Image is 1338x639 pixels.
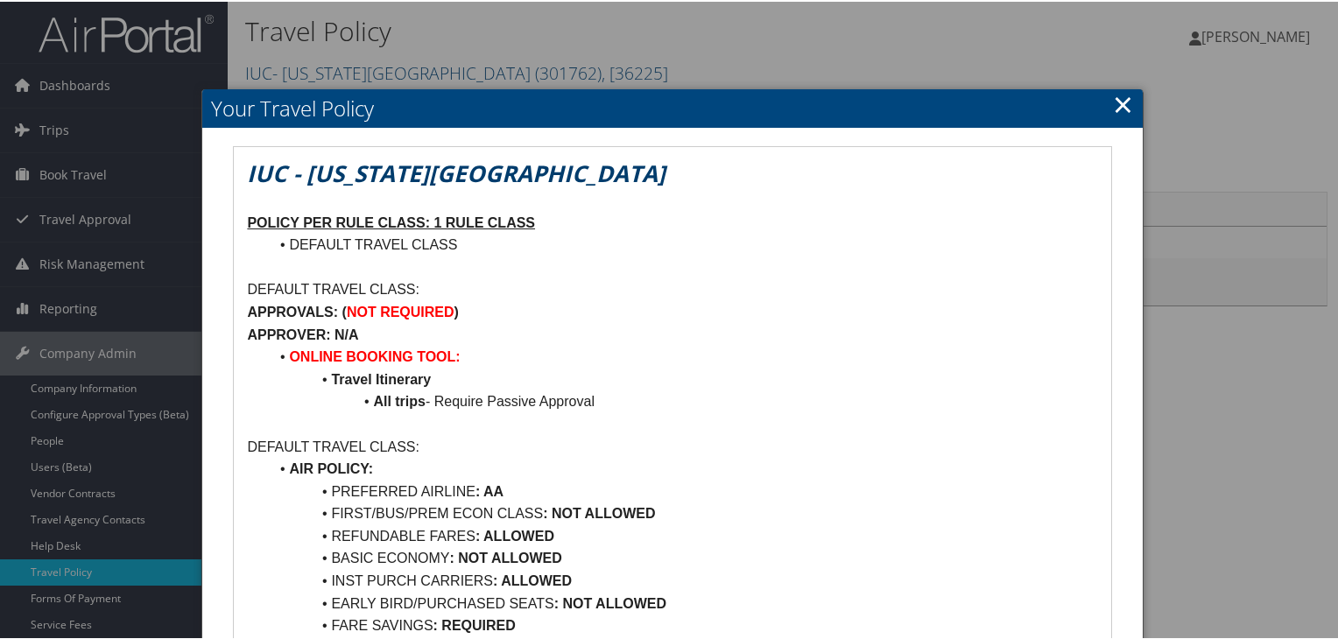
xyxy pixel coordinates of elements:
strong: : AA [475,482,504,497]
strong: AIR POLICY: [289,460,373,474]
strong: ) [454,303,459,318]
li: BASIC ECONOMY [268,545,1097,568]
li: REFUNDABLE FARES [268,523,1097,546]
strong: All trips [373,392,426,407]
p: DEFAULT TRAVEL CLASS: [247,277,1097,299]
strong: APPROVER: N/A [247,326,358,341]
strong: : NOT ALLOWED [543,504,655,519]
li: EARLY BIRD/PURCHASED SEATS [268,591,1097,614]
li: FARE SAVINGS [268,613,1097,635]
p: DEFAULT TRAVEL CLASS: [247,434,1097,457]
a: Close [1113,85,1133,120]
strong: ONLINE BOOKING TOOL: [289,348,460,362]
strong: Travel Itinerary [331,370,431,385]
li: INST PURCH CARRIERS [268,568,1097,591]
u: POLICY PER RULE CLASS: 1 RULE CLASS [247,214,535,228]
strong: : ALLOWED [493,572,572,586]
h2: Your Travel Policy [202,88,1142,126]
strong: : REQUIRED [433,616,516,631]
li: DEFAULT TRAVEL CLASS [268,232,1097,255]
strong: : ALLOWED [475,527,554,542]
em: IUC - [US_STATE][GEOGRAPHIC_DATA] [247,156,665,187]
strong: : NOT ALLOWED [450,549,562,564]
strong: : NOT ALLOWED [554,594,666,609]
strong: NOT REQUIRED [347,303,454,318]
strong: APPROVALS: [247,303,338,318]
strong: ( [342,303,347,318]
li: - Require Passive Approval [268,389,1097,411]
li: FIRST/BUS/PREM ECON CLASS [268,501,1097,523]
li: PREFERRED AIRLINE [268,479,1097,502]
